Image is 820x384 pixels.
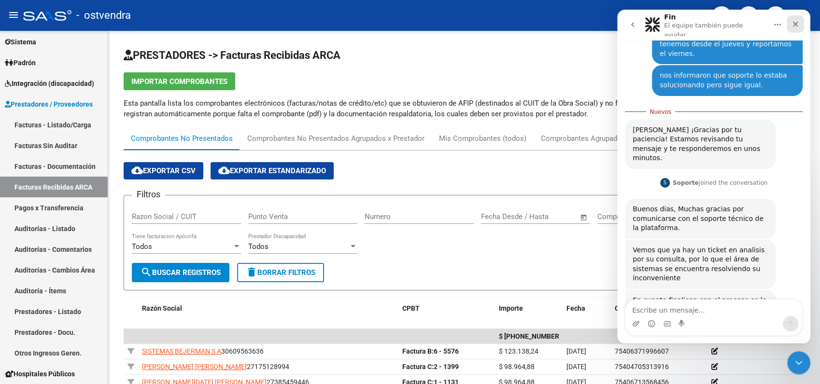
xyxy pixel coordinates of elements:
[246,266,257,278] mat-icon: delete
[5,37,36,47] span: Sistema
[132,263,229,282] button: Buscar Registros
[124,46,805,65] h2: PRESTADORES -> Facturas Recibidas ARCA
[124,72,235,90] button: Importar Comprobantes
[211,162,334,179] button: Exportar Estandarizado
[563,298,611,319] datatable-header-cell: Fecha
[141,266,152,278] mat-icon: search
[566,347,586,355] span: [DATE]
[787,351,810,374] iframe: Intercom live chat
[402,347,434,355] span: Factura B:
[597,212,676,221] span: Comprobante Tipo
[142,304,182,312] span: Razón Social
[218,165,230,176] mat-icon: cloud_download
[398,298,495,319] datatable-header-cell: CPBT
[124,98,805,119] p: Esta pantalla lista los comprobantes electrónicos (facturas/notas de crédito/etc) que se obtuvier...
[615,347,669,355] span: 75406371996607
[579,212,590,223] button: Open calendar
[142,346,395,357] div: 30609563636
[218,166,326,175] span: Exportar Estandarizado
[402,363,459,370] strong: 2 - 1399
[132,242,152,251] span: Todos
[132,188,165,201] h3: Filtros
[499,332,570,340] span: $ 20.304.739.599,55
[617,10,810,343] iframe: Intercom live chat
[138,298,398,319] datatable-header-cell: Razón Social
[131,133,233,144] div: Comprobantes No Presentados
[481,212,520,221] input: Fecha inicio
[5,99,93,110] span: Prestadores / Proveedores
[439,133,526,144] div: Mis Comprobantes (todos)
[402,363,434,370] span: Factura C:
[615,304,627,312] span: CAE
[76,5,131,26] span: - ostvendra
[247,133,424,144] div: Comprobantes No Presentados Agrupados x Prestador
[5,78,94,89] span: Integración (discapacidad)
[141,268,221,277] span: Buscar Registros
[142,347,221,355] span: SISTEMAS BEJERMAN S A
[237,263,324,282] button: Borrar Filtros
[529,212,576,221] input: Fecha fin
[5,369,75,379] span: Hospitales Públicos
[615,363,669,370] span: 75404705313916
[131,165,143,176] mat-icon: cloud_download
[5,57,36,68] span: Padrón
[402,304,420,312] span: CPBT
[495,298,563,319] datatable-header-cell: Importe
[131,77,227,86] span: Importar Comprobantes
[246,268,315,277] span: Borrar Filtros
[142,361,395,372] div: 27175128994
[499,363,535,370] span: $ 98.964,88
[8,9,19,21] mat-icon: menu
[541,133,690,144] div: Comprobantes Agrupados x Prestador (todos)
[499,304,523,312] span: Importe
[611,298,707,319] datatable-header-cell: CAE
[142,363,247,370] span: [PERSON_NAME] [PERSON_NAME]
[131,166,196,175] span: Exportar CSV
[402,347,459,355] strong: 6 - 5576
[566,363,586,370] span: [DATE]
[499,347,538,355] span: $ 123.138,24
[248,242,269,251] span: Todos
[124,162,203,179] button: Exportar CSV
[566,304,585,312] span: Fecha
